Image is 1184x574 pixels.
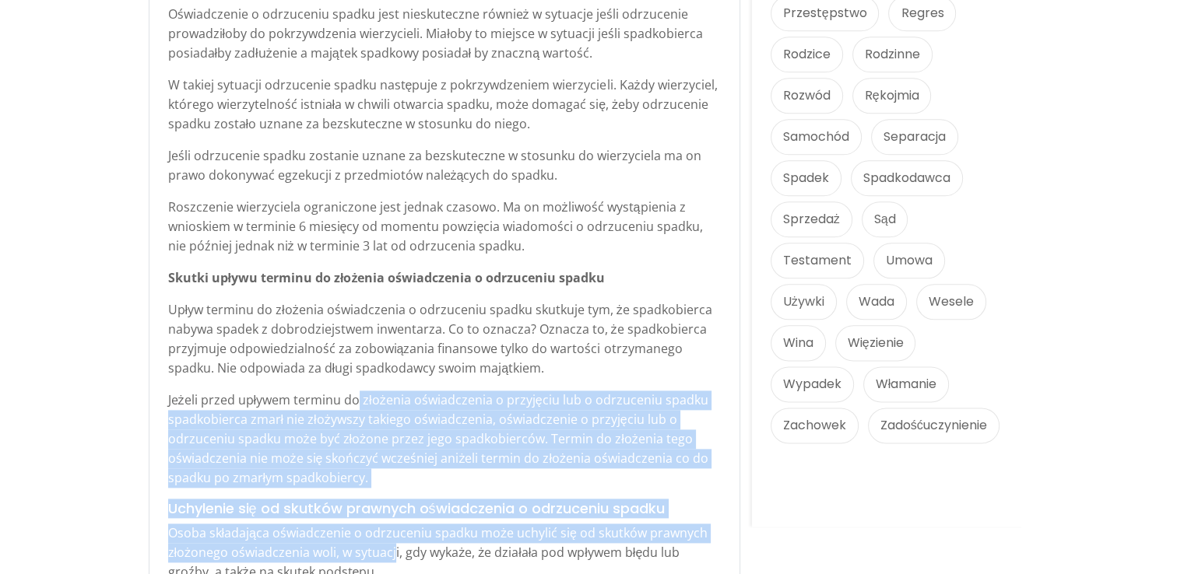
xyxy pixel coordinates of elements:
a: Zachowek [771,408,859,443]
a: Rodzice [771,37,843,72]
a: Wina [771,325,826,361]
strong: Skutki upływu terminu do złożenia oświadczenia o odrzuceniu spadku [168,269,606,286]
a: Wesele [916,284,986,320]
p: W takiej sytuacji odrzucenie spadku następuje z pokrzywdzeniem wierzycieli. Każdy wierzyciel, któ... [168,75,721,134]
a: Rozwód [771,78,843,114]
p: Upływ terminu do złożenia oświadczenia o odrzuceniu spadku skutkuje tym, że spadkobierca nabywa s... [168,300,721,378]
h5: Uchylenie się od skutków prawnych oświadczenia o odrzuceniu spadku [168,500,721,517]
a: Samochód [771,119,862,155]
a: Używki [771,284,837,320]
p: Oświadczenie o odrzuceniu spadku jest nieskuteczne również w sytuacje jeśli odrzucenie prowadziło... [168,5,721,63]
a: Separacja [871,119,958,155]
a: Zadośćuczynienie [868,408,1000,443]
a: Testament [771,243,864,278]
a: Rodzinne [852,37,933,72]
p: Jeżeli przed upływem terminu do złożenia oświadczenia o przyjęciu lub o odrzuceniu spadku spadkob... [168,390,721,488]
a: Sąd [862,201,908,237]
a: Sprzedaż [771,201,852,237]
p: Jeśli odrzucenie spadku zostanie uznane za bezskuteczne w stosunku do wierzyciela ma on prawo dok... [168,146,721,185]
p: Roszczenie wierzyciela ograniczone jest jednak czasowo. Ma on możliwość wystąpienia z wnioskiem w... [168,198,721,256]
a: Włamanie [863,366,950,402]
a: Wypadek [771,366,854,402]
a: Więzienie [835,325,916,361]
a: Spadek [771,160,841,196]
a: Rękojmia [852,78,932,114]
a: Spadkodawca [851,160,963,196]
a: Wada [846,284,907,320]
a: Umowa [873,243,945,278]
